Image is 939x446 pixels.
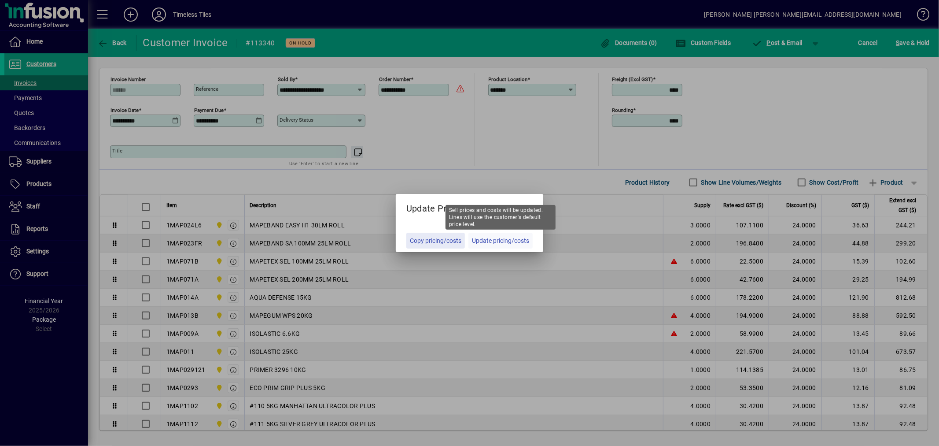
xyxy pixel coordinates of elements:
[472,236,529,245] span: Update pricing/costs
[468,233,533,249] button: Update pricing/costs
[446,205,556,230] div: Sell prices and costs will be updated. Lines will use the customer's default price level.
[406,233,465,249] button: Copy pricing/costs
[396,194,543,219] h5: Update Pricing?
[410,236,461,245] span: Copy pricing/costs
